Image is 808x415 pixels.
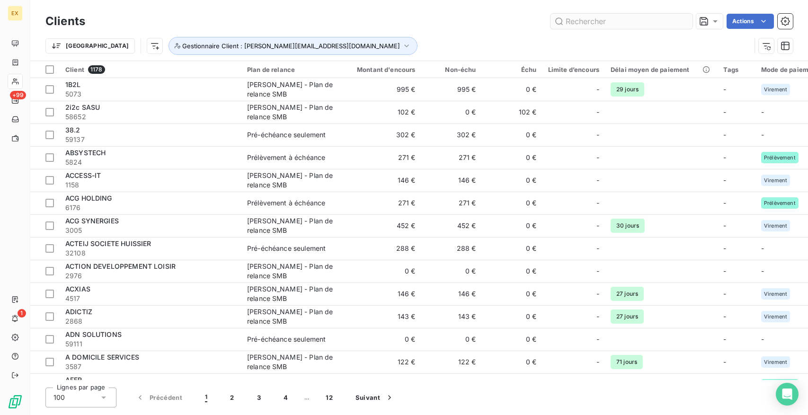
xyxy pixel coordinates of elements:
[596,357,599,367] span: -
[723,335,726,343] span: -
[65,149,106,157] span: ABSYSTECH
[340,124,421,146] td: 302 €
[723,267,726,275] span: -
[596,130,599,140] span: -
[247,353,334,371] div: [PERSON_NAME] - Plan de relance SMB
[340,169,421,192] td: 146 €
[596,312,599,321] span: -
[482,78,542,101] td: 0 €
[124,388,194,407] button: Précédent
[761,131,764,139] span: -
[314,388,344,407] button: 12
[421,351,482,373] td: 122 €
[65,248,236,258] span: 32108
[340,283,421,305] td: 146 €
[421,146,482,169] td: 271 €
[764,359,787,365] span: Virement
[65,158,236,167] span: 5824
[340,328,421,351] td: 0 €
[723,290,726,298] span: -
[421,124,482,146] td: 302 €
[764,177,787,183] span: Virement
[65,203,236,212] span: 6176
[421,305,482,328] td: 143 €
[340,351,421,373] td: 122 €
[551,14,693,29] input: Rechercher
[65,376,82,384] span: AFER
[219,388,245,407] button: 2
[194,388,219,407] button: 1
[764,87,787,92] span: Virement
[182,42,400,50] span: Gestionnaire Client : [PERSON_NAME][EMAIL_ADDRESS][DOMAIN_NAME]
[205,393,207,402] span: 1
[421,214,482,237] td: 452 €
[596,221,599,230] span: -
[776,383,799,406] div: Open Intercom Messenger
[340,237,421,260] td: 288 €
[247,171,334,190] div: [PERSON_NAME] - Plan de relance SMB
[596,289,599,299] span: -
[246,388,272,407] button: 3
[727,14,774,29] button: Actions
[611,82,644,97] span: 29 jours
[45,38,135,53] button: [GEOGRAPHIC_DATA]
[611,66,712,73] div: Délai moyen de paiement
[482,305,542,328] td: 0 €
[596,335,599,344] span: -
[53,393,65,402] span: 100
[8,6,23,21] div: EX
[548,66,599,73] div: Limite d’encours
[611,309,644,324] span: 27 jours
[482,124,542,146] td: 0 €
[596,153,599,162] span: -
[272,388,299,407] button: 4
[344,388,406,407] button: Suivant
[65,80,81,88] span: 1B2L
[482,192,542,214] td: 0 €
[764,291,787,297] span: Virement
[65,66,84,73] span: Client
[65,271,236,281] span: 2976
[482,260,542,283] td: 0 €
[340,373,421,396] td: 144 €
[247,284,334,303] div: [PERSON_NAME] - Plan de relance SMB
[65,317,236,326] span: 2868
[169,37,417,55] button: Gestionnaire Client : [PERSON_NAME][EMAIL_ADDRESS][DOMAIN_NAME]
[65,217,119,225] span: ACG SYNERGIES
[65,194,112,202] span: ACG HOLDING
[45,13,85,30] h3: Clients
[764,200,796,206] span: Prélèvement
[596,107,599,117] span: -
[723,176,726,184] span: -
[65,353,139,361] span: A DOMICILE SERVICES
[421,101,482,124] td: 0 €
[65,294,236,303] span: 4517
[723,199,726,207] span: -
[247,335,326,344] div: Pré-échéance seulement
[247,262,334,281] div: [PERSON_NAME] - Plan de relance SMB
[340,101,421,124] td: 102 €
[482,146,542,169] td: 0 €
[482,237,542,260] td: 0 €
[596,176,599,185] span: -
[421,78,482,101] td: 995 €
[723,66,750,73] div: Tags
[764,223,787,229] span: Virement
[65,285,90,293] span: ACXIAS
[723,221,726,230] span: -
[482,351,542,373] td: 0 €
[421,237,482,260] td: 288 €
[340,305,421,328] td: 143 €
[611,287,644,301] span: 27 jours
[65,330,122,338] span: ADN SOLUTIONS
[723,85,726,93] span: -
[8,394,23,409] img: Logo LeanPay
[421,192,482,214] td: 271 €
[65,126,80,134] span: 38.2
[482,283,542,305] td: 0 €
[764,314,787,319] span: Virement
[247,66,334,73] div: Plan de relance
[611,219,645,233] span: 30 jours
[65,362,236,371] span: 3587
[65,103,100,111] span: 2i2c SASU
